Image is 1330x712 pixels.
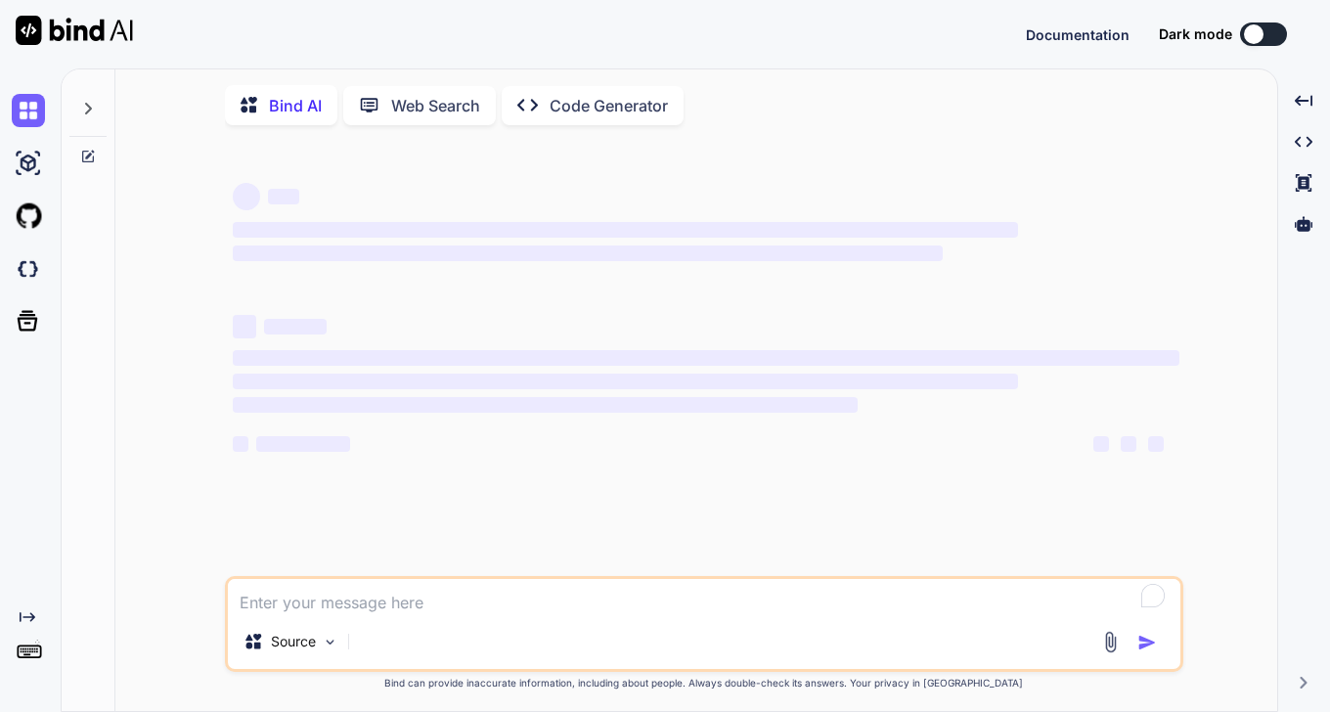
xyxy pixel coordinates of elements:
span: ‌ [233,350,1179,366]
p: Source [271,632,316,651]
span: ‌ [233,397,858,413]
span: ‌ [233,374,1018,389]
p: Bind AI [269,94,322,117]
span: ‌ [233,245,943,261]
span: ‌ [233,436,248,452]
span: ‌ [233,315,256,338]
img: githubLight [12,200,45,233]
span: ‌ [1148,436,1164,452]
img: ai-studio [12,147,45,180]
textarea: To enrich screen reader interactions, please activate Accessibility in Grammarly extension settings [228,579,1180,614]
span: ‌ [256,436,350,452]
img: Bind AI [16,16,133,45]
p: Web Search [391,94,480,117]
img: darkCloudIdeIcon [12,252,45,286]
img: Pick Models [322,634,338,650]
span: Dark mode [1159,24,1232,44]
img: chat [12,94,45,127]
span: Documentation [1026,26,1130,43]
span: ‌ [233,183,260,210]
span: ‌ [264,319,327,334]
img: icon [1137,633,1157,652]
p: Bind can provide inaccurate information, including about people. Always double-check its answers.... [225,676,1183,690]
span: ‌ [233,222,1018,238]
img: attachment [1099,631,1122,653]
span: ‌ [1121,436,1136,452]
button: Documentation [1026,24,1130,45]
span: ‌ [268,189,299,204]
span: ‌ [1093,436,1109,452]
p: Code Generator [550,94,668,117]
